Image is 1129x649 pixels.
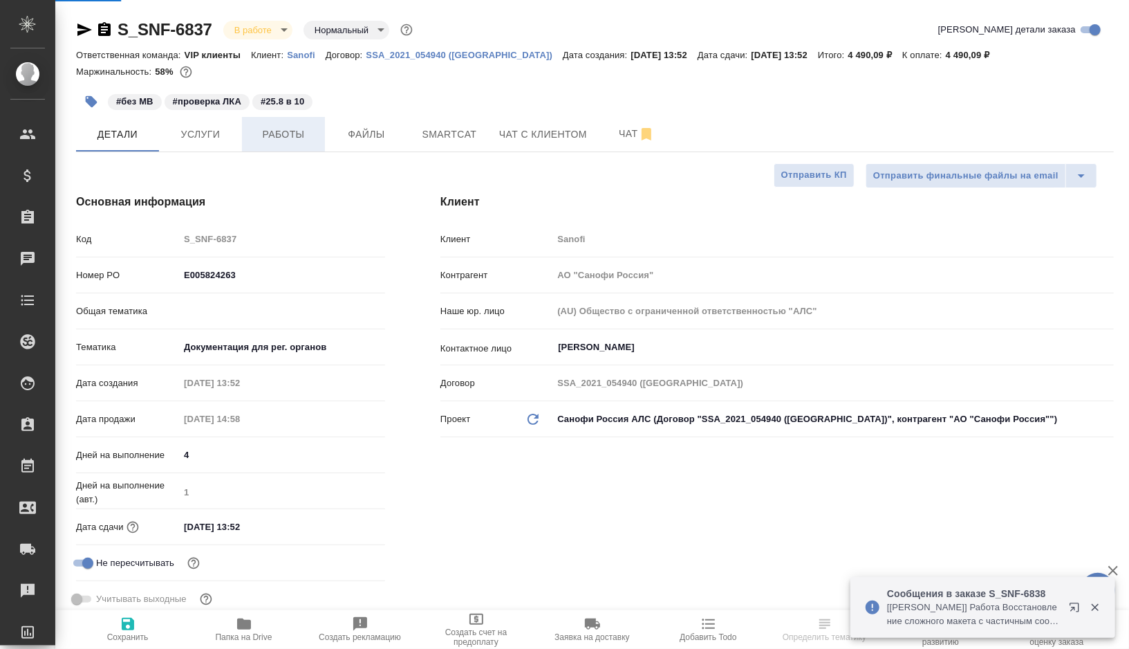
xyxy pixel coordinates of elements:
p: 4 490,09 ₽ [946,50,1000,60]
input: Пустое поле [552,229,1114,249]
span: Добавить Todo [680,632,736,642]
p: Ответственная команда: [76,50,185,60]
a: SSA_2021_054940 ([GEOGRAPHIC_DATA]) [366,48,563,60]
input: ✎ Введи что-нибудь [179,265,385,285]
input: ✎ Введи что-нибудь [179,517,300,537]
p: Наше юр. лицо [440,304,552,318]
span: Детали [84,126,151,143]
div: Санофи Россия АЛС (Договор "SSA_2021_054940 ([GEOGRAPHIC_DATA])", контрагент "АО "Санофи Россия"") [552,408,1114,431]
span: Услуги [167,126,234,143]
span: Не пересчитывать [96,556,174,570]
div: Документация для рег. органов [179,336,385,359]
input: Пустое поле [179,373,300,393]
p: Маржинальность: [76,66,155,77]
div: В работе [223,21,292,39]
button: Закрыть [1081,601,1109,614]
button: Папка на Drive [186,610,302,649]
button: В работе [230,24,276,36]
p: Дней на выполнение [76,448,179,462]
h4: Основная информация [76,194,385,210]
p: Код [76,232,179,246]
p: К оплате: [902,50,946,60]
button: Добавить тэг [76,86,106,117]
button: Сохранить [70,610,186,649]
input: Пустое поле [179,409,300,429]
span: Учитывать выходные [96,592,187,606]
span: Создать счет на предоплату [427,628,526,647]
p: #25.8 в 10 [261,95,304,109]
p: Дата создания: [563,50,631,60]
div: ​ [179,300,385,323]
button: Отправить финальные файлы на email [866,163,1066,188]
button: Доп статусы указывают на важность/срочность заказа [398,21,416,39]
button: Если добавить услуги и заполнить их объемом, то дата рассчитается автоматически [124,518,142,536]
button: 1582.22 RUB; [177,63,195,81]
p: Договор: [326,50,366,60]
span: 25.8 в 10 [251,95,314,107]
span: Чат с клиентом [499,126,587,143]
p: Sanofi [287,50,326,60]
button: Создать рекламацию [302,610,418,649]
span: Создать рекламацию [319,632,401,642]
button: Определить тематику [767,610,883,649]
span: Сохранить [107,632,149,642]
p: #без МВ [116,95,153,109]
input: Пустое поле [552,301,1114,321]
a: S_SNF-6837 [118,20,212,39]
p: Клиент [440,232,552,246]
p: Дата продажи [76,412,179,426]
span: Отправить КП [781,167,847,183]
p: Дата сдачи: [698,50,751,60]
p: Контактное лицо [440,342,552,356]
button: Открыть в новой вкладке [1061,594,1094,627]
p: VIP клиенты [185,50,251,60]
span: Папка на Drive [216,632,272,642]
p: [DATE] 13:52 [631,50,698,60]
p: Итого: [818,50,848,60]
input: Пустое поле [179,229,385,249]
p: [[PERSON_NAME]] Работа Восстановление сложного макета с частичным соответствием оформлению оригин... [887,601,1060,628]
a: Sanofi [287,48,326,60]
button: Выбери, если сб и вс нужно считать рабочими днями для выполнения заказа. [197,590,215,608]
button: Скопировать ссылку [96,21,113,38]
p: Сообщения в заказе S_SNF-6838 [887,587,1060,601]
svg: Отписаться [638,126,655,143]
p: Тематика [76,340,179,354]
p: 4 490,09 ₽ [848,50,903,60]
button: Создать счет на предоплату [418,610,534,649]
span: [PERSON_NAME] детали заказа [938,23,1076,37]
span: Определить тематику [783,632,866,642]
input: Пустое поле [179,482,385,502]
span: Заявка на доставку [554,632,629,642]
input: ✎ Введи что-нибудь [179,445,385,465]
div: В работе [304,21,389,39]
p: Общая тематика [76,304,179,318]
p: Договор [440,376,552,390]
p: Проект [440,412,471,426]
p: #проверка ЛКА [173,95,241,109]
button: 🙏 [1081,573,1115,607]
span: проверка ЛКА [163,95,251,107]
input: Пустое поле [552,265,1114,285]
span: Smartcat [416,126,483,143]
button: Нормальный [310,24,373,36]
p: Дата сдачи [76,520,124,534]
span: Чат [604,125,670,143]
p: 58% [155,66,176,77]
h4: Клиент [440,194,1114,210]
div: split button [866,163,1097,188]
span: Файлы [333,126,400,143]
button: Заявка на доставку [534,610,651,649]
button: Добавить Todo [651,610,767,649]
p: Дата создания [76,376,179,390]
p: Дней на выполнение (авт.) [76,479,179,506]
button: Скопировать ссылку для ЯМессенджера [76,21,93,38]
p: Номер PO [76,268,179,282]
span: Отправить финальные файлы на email [873,168,1058,184]
button: Open [1106,346,1109,349]
span: Работы [250,126,317,143]
p: [DATE] 13:52 [751,50,818,60]
p: SSA_2021_054940 ([GEOGRAPHIC_DATA]) [366,50,563,60]
input: Пустое поле [552,373,1114,393]
button: Включи, если не хочешь, чтобы указанная дата сдачи изменилась после переставления заказа в 'Подтв... [185,554,203,572]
